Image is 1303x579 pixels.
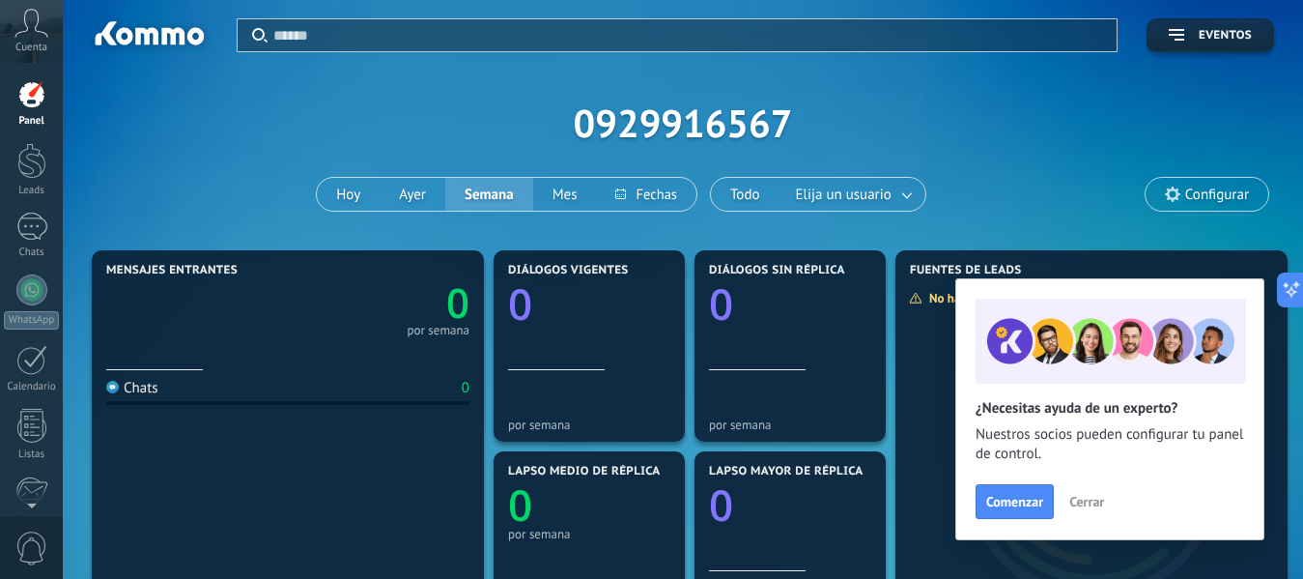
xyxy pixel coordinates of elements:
span: Diálogos sin réplica [709,264,845,277]
div: Panel [4,115,60,128]
span: Elija un usuario [792,182,895,208]
div: Leads [4,185,60,197]
div: por semana [407,326,469,335]
button: Hoy [317,178,380,211]
div: No hay suficientes datos para mostrar [909,290,1144,306]
span: Configurar [1185,187,1249,203]
text: 0 [446,275,469,331]
span: Mensajes entrantes [106,264,238,277]
div: WhatsApp [4,311,59,330]
div: 0 [462,379,469,397]
button: Mes [533,178,597,211]
h2: ¿Necesitas ayuda de un experto? [976,399,1244,418]
text: 0 [709,476,733,534]
button: Todo [711,178,779,211]
span: Cuenta [15,42,47,54]
text: 0 [508,275,532,333]
div: Chats [4,246,60,259]
button: Ayer [380,178,445,211]
button: Eventos [1147,18,1274,52]
button: Fechas [596,178,695,211]
div: Chats [106,379,158,397]
span: Lapso mayor de réplica [709,465,863,478]
span: Lapso medio de réplica [508,465,661,478]
span: Nuestros socios pueden configurar tu panel de control. [976,425,1244,464]
a: 0 [288,275,469,331]
button: Semana [445,178,533,211]
text: 0 [508,476,532,534]
button: Cerrar [1061,487,1113,516]
div: por semana [508,418,670,432]
div: por semana [508,527,670,541]
div: Listas [4,449,60,461]
button: Elija un usuario [779,178,925,211]
span: Eventos [1199,29,1252,43]
img: Chats [106,381,119,393]
div: por semana [709,418,871,432]
text: 0 [709,275,733,333]
span: Fuentes de leads [910,264,1022,277]
div: Calendario [4,381,60,393]
span: Cerrar [1069,495,1104,508]
button: Comenzar [976,484,1054,519]
span: Diálogos vigentes [508,264,629,277]
span: Comenzar [986,495,1043,508]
